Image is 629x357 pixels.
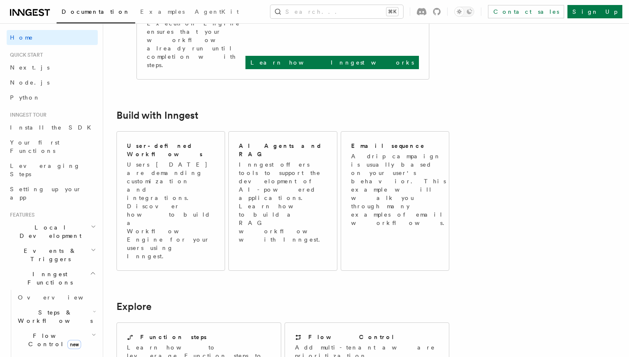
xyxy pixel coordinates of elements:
[15,308,93,325] span: Steps & Workflows
[15,290,98,305] a: Overview
[7,30,98,45] a: Home
[116,110,198,121] a: Build with Inngest
[7,267,98,290] button: Inngest Functions
[7,243,98,267] button: Events & Triggers
[7,60,98,75] a: Next.js
[7,223,91,240] span: Local Development
[10,64,50,71] span: Next.js
[140,8,185,15] span: Examples
[10,139,59,154] span: Your first Functions
[7,220,98,243] button: Local Development
[7,75,98,90] a: Node.js
[341,131,449,271] a: Email sequenceA drip campaign is usually based on your user's behavior. This example will walk yo...
[10,186,82,201] span: Setting up your app
[270,5,403,18] button: Search...⌘K
[62,8,130,15] span: Documentation
[308,333,395,341] h2: Flow Control
[7,120,98,135] a: Install the SDK
[10,124,96,131] span: Install the SDK
[116,131,225,271] a: User-defined WorkflowsUsers [DATE] are demanding customization and integrations. Discover how to ...
[15,332,92,348] span: Flow Control
[386,7,398,16] kbd: ⌘K
[567,5,622,18] a: Sign Up
[10,94,40,101] span: Python
[7,52,43,58] span: Quick start
[488,5,564,18] a: Contact sales
[67,340,81,349] span: new
[351,142,425,150] h2: Email sequence
[116,301,151,312] a: Explore
[7,112,47,118] span: Inngest tour
[140,333,207,341] h2: Function steps
[239,160,328,244] p: Inngest offers tools to support the development of AI-powered applications. Learn how to build a ...
[250,58,414,67] p: Learn how Inngest works
[147,2,245,69] p: Learn how Inngest's Durable Execution Engine ensures that your workflow already run until complet...
[10,79,50,86] span: Node.js
[15,305,98,328] button: Steps & Workflows
[7,212,35,218] span: Features
[127,160,215,260] p: Users [DATE] are demanding customization and integrations. Discover how to build a Workflow Engin...
[7,182,98,205] a: Setting up your app
[57,2,135,23] a: Documentation
[7,247,91,263] span: Events & Triggers
[10,162,80,177] span: Leveraging Steps
[7,135,98,158] a: Your first Functions
[351,152,449,227] p: A drip campaign is usually based on your user's behavior. This example will walk you through many...
[135,2,190,22] a: Examples
[7,270,90,287] span: Inngest Functions
[7,158,98,182] a: Leveraging Steps
[127,142,215,158] h2: User-defined Workflows
[18,294,104,301] span: Overview
[190,2,244,22] a: AgentKit
[245,56,419,69] a: Learn how Inngest works
[10,33,33,42] span: Home
[7,90,98,105] a: Python
[195,8,239,15] span: AgentKit
[239,142,328,158] h2: AI Agents and RAG
[228,131,337,271] a: AI Agents and RAGInngest offers tools to support the development of AI-powered applications. Lear...
[454,7,474,17] button: Toggle dark mode
[15,328,98,352] button: Flow Controlnew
